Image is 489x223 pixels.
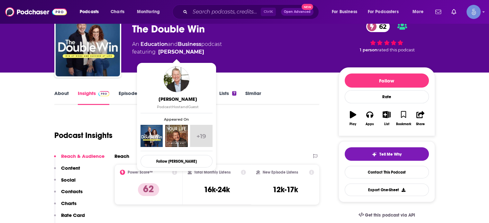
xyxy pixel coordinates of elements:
[284,10,311,13] span: Open Advanced
[140,41,168,47] a: Education
[345,184,429,196] button: Export One-Sheet
[466,5,481,19] img: User Profile
[349,122,356,126] div: Play
[54,200,77,212] button: Charts
[142,96,214,102] span: [PERSON_NAME]
[345,107,361,130] button: Play
[263,170,298,175] h2: New Episode Listens
[353,207,420,223] a: Get this podcast via API
[366,122,374,126] div: Apps
[140,117,213,122] span: Appeared On
[364,7,408,17] button: open menu
[372,152,377,157] img: tell me why sparkle
[54,177,76,189] button: Social
[449,6,459,17] a: Show notifications dropdown
[190,125,212,147] a: +19
[157,105,199,109] span: Podcast Host Guest
[54,188,83,200] button: Contacts
[412,107,429,130] button: Share
[140,125,163,147] img: The Double Win
[339,17,435,56] div: 62 1 personrated this podcast
[361,107,378,130] button: Apps
[433,6,444,17] a: Show notifications dropdown
[373,21,390,32] span: 62
[379,152,402,157] span: Tell Me Why
[261,8,276,16] span: Ctrl K
[75,7,107,17] button: open menu
[232,91,236,96] div: 7
[54,90,69,105] a: About
[61,212,85,218] p: Rate Card
[114,153,129,159] h2: Reach
[366,21,390,32] a: 62
[412,7,423,16] span: More
[98,91,110,96] img: Podchaser Pro
[5,6,67,18] img: Podchaser - Follow, Share and Rate Podcasts
[378,107,395,130] button: List
[245,90,261,105] a: Similar
[138,183,159,196] p: 62
[56,12,120,76] img: The Double Win
[61,177,76,183] p: Social
[345,73,429,88] button: Follow
[128,170,153,175] h2: Power Score™
[332,7,357,16] span: For Business
[345,166,429,178] a: Contact This Podcast
[384,122,389,126] div: List
[466,5,481,19] span: Logged in as Spiral5-G1
[395,107,412,130] button: Bookmark
[281,8,313,16] button: Open AdvancedNew
[61,165,80,171] p: Content
[164,66,189,92] img: Michael Hyatt
[106,7,128,17] a: Charts
[204,185,230,194] h3: 16k-24k
[345,147,429,161] button: tell me why sparkleTell Me Why
[377,47,415,52] span: rated this podcast
[466,5,481,19] button: Show profile menu
[219,90,236,105] a: Lists7
[78,90,110,105] a: InsightsPodchaser Pro
[140,155,213,167] button: Follow [PERSON_NAME]
[61,188,83,194] p: Contacts
[132,48,222,56] span: featuring
[327,7,365,17] button: open menu
[178,4,325,19] div: Search podcasts, credits, & more...
[408,7,431,17] button: open menu
[178,41,201,47] a: Business
[345,90,429,103] div: Rate
[54,153,104,165] button: Reach & Audience
[181,105,188,109] span: and
[396,122,411,126] div: Bookmark
[142,96,214,109] a: [PERSON_NAME]PodcastHostandGuest
[190,7,261,17] input: Search podcasts, credits, & more...
[61,200,77,206] p: Charts
[80,7,99,16] span: Podcasts
[158,48,204,56] a: Michael Hyatt
[165,125,187,147] img: This is Your Life
[368,7,399,16] span: For Podcasters
[132,7,168,17] button: open menu
[118,90,150,105] a: Episodes759
[132,40,222,56] div: An podcast
[360,47,377,52] span: 1 person
[54,165,80,177] button: Content
[61,153,104,159] p: Reach & Audience
[54,131,113,140] h1: Podcast Insights
[302,4,313,10] span: New
[365,212,415,218] span: Get this podcast via API
[137,7,160,16] span: Monitoring
[111,7,124,16] span: Charts
[416,122,425,126] div: Share
[168,41,178,47] span: and
[273,185,298,194] h3: 12k-17k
